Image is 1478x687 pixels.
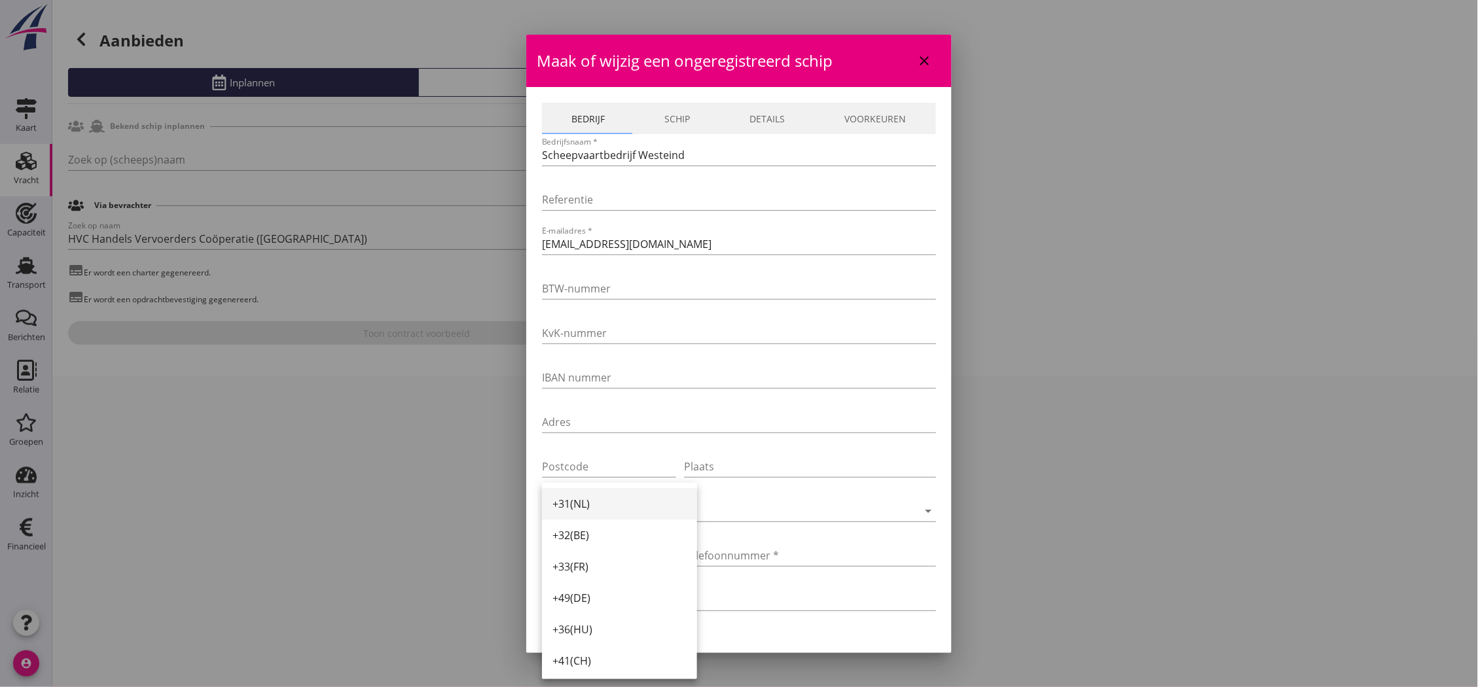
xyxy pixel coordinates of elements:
div: +33(FR) [552,559,687,574]
input: IBAN nummer [542,367,936,388]
input: BTW-nummer [542,278,936,299]
input: Plaats [684,456,936,477]
input: Postcode [542,456,676,477]
div: +49(DE) [552,590,687,606]
i: arrow_drop_down [920,503,936,519]
div: +36(HU) [552,622,687,637]
i: close [916,53,932,69]
a: Schip [635,103,720,134]
input: Referentie [542,189,936,210]
input: Website [542,590,936,610]
input: Telefoonnummer * [684,545,936,566]
input: Betalingstermijn [542,634,936,655]
a: Bedrijf [542,103,635,134]
div: +32(BE) [552,527,687,543]
input: E-mailadres * [542,234,936,255]
div: +41(CH) [552,653,687,669]
a: Details [720,103,815,134]
div: +31(NL) [552,496,687,512]
div: Maak of wijzig een ongeregistreerd schip [526,35,952,87]
a: Voorkeuren [815,103,936,134]
input: Adres [542,412,936,432]
input: KvK-nummer [542,323,936,343]
input: Bedrijfsnaam * [542,145,936,166]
